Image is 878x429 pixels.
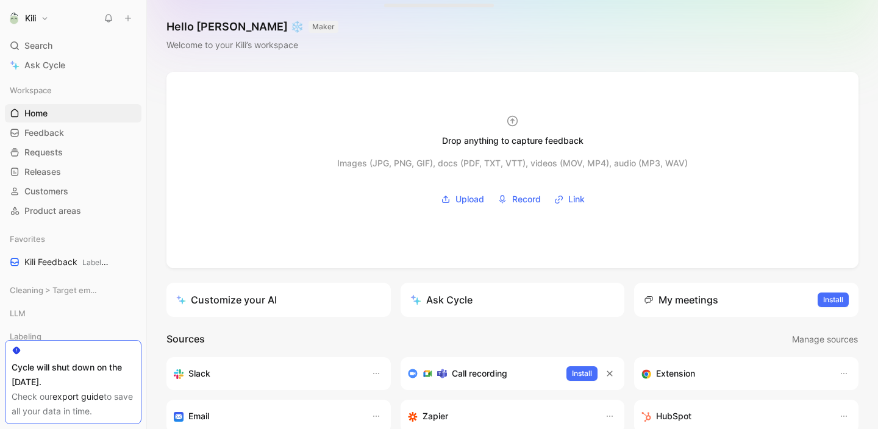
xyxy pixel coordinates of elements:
h1: Hello [PERSON_NAME] ❄️ [166,19,338,34]
span: Install [572,367,592,380]
button: MAKER [309,21,338,33]
a: Feedback [5,124,141,142]
div: Customize your AI [176,292,277,307]
span: Ask Cycle [24,58,65,73]
a: Requests [5,143,141,161]
h3: Zapier [423,409,448,424]
span: Install [823,294,843,306]
a: Kili FeedbackLabeling [5,253,141,271]
h3: HubSpot [656,409,691,424]
div: LLM [5,304,141,326]
h3: Slack [188,366,210,381]
div: Cycle will shut down on the [DATE]. [12,360,135,389]
div: My meetings [644,292,718,307]
span: Cleaning > Target empty views [10,284,97,296]
span: Requests [24,146,63,158]
a: Product areas [5,202,141,220]
h3: Extension [656,366,695,381]
div: Favorites [5,230,141,248]
h3: Call recording [452,366,507,381]
span: Customers [24,185,68,197]
div: Ask Cycle [410,292,473,307]
button: Install [818,292,849,307]
div: LLM [5,304,141,322]
span: Product areas [24,205,81,217]
div: Capture feedback from thousands of sources with Zapier (survey results, recordings, sheets, etc). [408,409,593,424]
div: Labeling [5,327,141,346]
h2: Sources [166,331,205,347]
a: Ask Cycle [5,56,141,74]
span: Manage sources [792,332,858,347]
button: Manage sources [791,331,858,347]
div: Cleaning > Target empty views [5,281,141,303]
div: Drop anything to capture feedback [442,133,584,148]
a: Customers [5,182,141,200]
button: KiliKili [5,10,52,27]
a: export guide [52,391,104,402]
span: Feedback [24,127,64,139]
div: Cleaning > Target empty views [5,281,141,299]
button: Record [493,190,545,208]
button: Ask Cycle [401,283,625,317]
span: Link [568,192,585,207]
div: Record & transcribe meetings from Zoom, Meet & Teams. [408,366,557,381]
div: Labeling [5,327,141,349]
span: Record [512,192,541,207]
span: LLM [10,307,26,319]
div: Check our to save all your data in time. [12,389,135,419]
span: Upload [455,192,484,207]
span: Labeling [10,330,41,342]
span: Favorites [10,233,45,245]
a: Releases [5,163,141,181]
div: Welcome to your Kili’s workspace [166,38,338,52]
button: Link [550,190,589,208]
span: Kili Feedback [24,256,110,269]
div: Workspace [5,81,141,99]
a: Customize your AI [166,283,391,317]
h1: Kili [25,13,36,24]
span: Releases [24,166,61,178]
div: Sync your customers, send feedback and get updates in Slack [174,366,359,381]
div: Images (JPG, PNG, GIF), docs (PDF, TXT, VTT), videos (MOV, MP4), audio (MP3, WAV) [337,156,688,171]
span: Workspace [10,84,52,96]
span: Search [24,38,52,53]
button: Upload [437,190,488,208]
span: Labeling [82,258,112,267]
span: Home [24,107,48,119]
a: Home [5,104,141,122]
div: Forward emails to your feedback inbox [174,409,359,424]
div: Capture feedback from anywhere on the web [641,366,827,381]
img: Kili [8,12,20,24]
div: Search [5,37,141,55]
h3: Email [188,409,209,424]
button: Install [566,366,598,381]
